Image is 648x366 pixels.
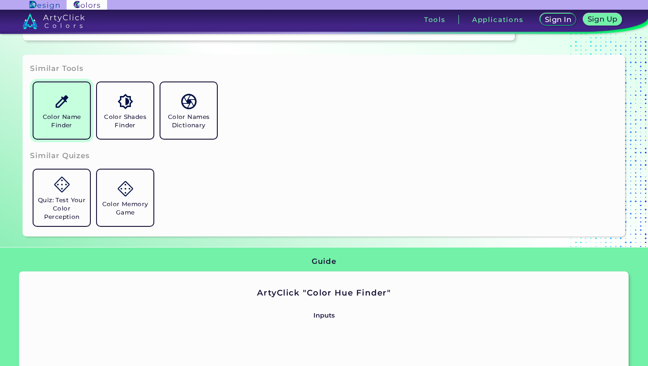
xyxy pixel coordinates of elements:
[472,16,524,23] h3: Applications
[30,1,59,9] img: ArtyClick Design logo
[118,94,133,109] img: icon_color_shades.svg
[157,79,220,142] a: Color Names Dictionary
[54,177,70,192] img: icon_game.svg
[164,113,213,129] h5: Color Names Dictionary
[54,94,70,109] img: icon_color_name_finder.svg
[546,16,571,23] h5: Sign In
[30,63,84,74] h3: Similar Tools
[30,166,93,229] a: Quiz: Test Your Color Perception
[118,181,133,196] img: icon_game.svg
[37,196,86,221] h5: Quiz: Test Your Color Perception
[117,310,532,321] p: Inputs
[30,79,93,142] a: Color Name Finder
[588,16,617,22] h5: Sign Up
[117,287,532,299] h2: ArtyClick "Color Hue Finder"
[93,79,157,142] a: Color Shades Finder
[312,256,336,267] h3: Guide
[101,200,150,217] h5: Color Memory Game
[37,113,86,129] h5: Color Name Finder
[22,13,85,29] img: logo_artyclick_colors_white.svg
[541,14,575,25] a: Sign In
[101,113,150,129] h5: Color Shades Finder
[30,151,90,161] h3: Similar Quizes
[424,16,446,23] h3: Tools
[93,166,157,229] a: Color Memory Game
[585,14,621,25] a: Sign Up
[181,94,197,109] img: icon_color_names_dictionary.svg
